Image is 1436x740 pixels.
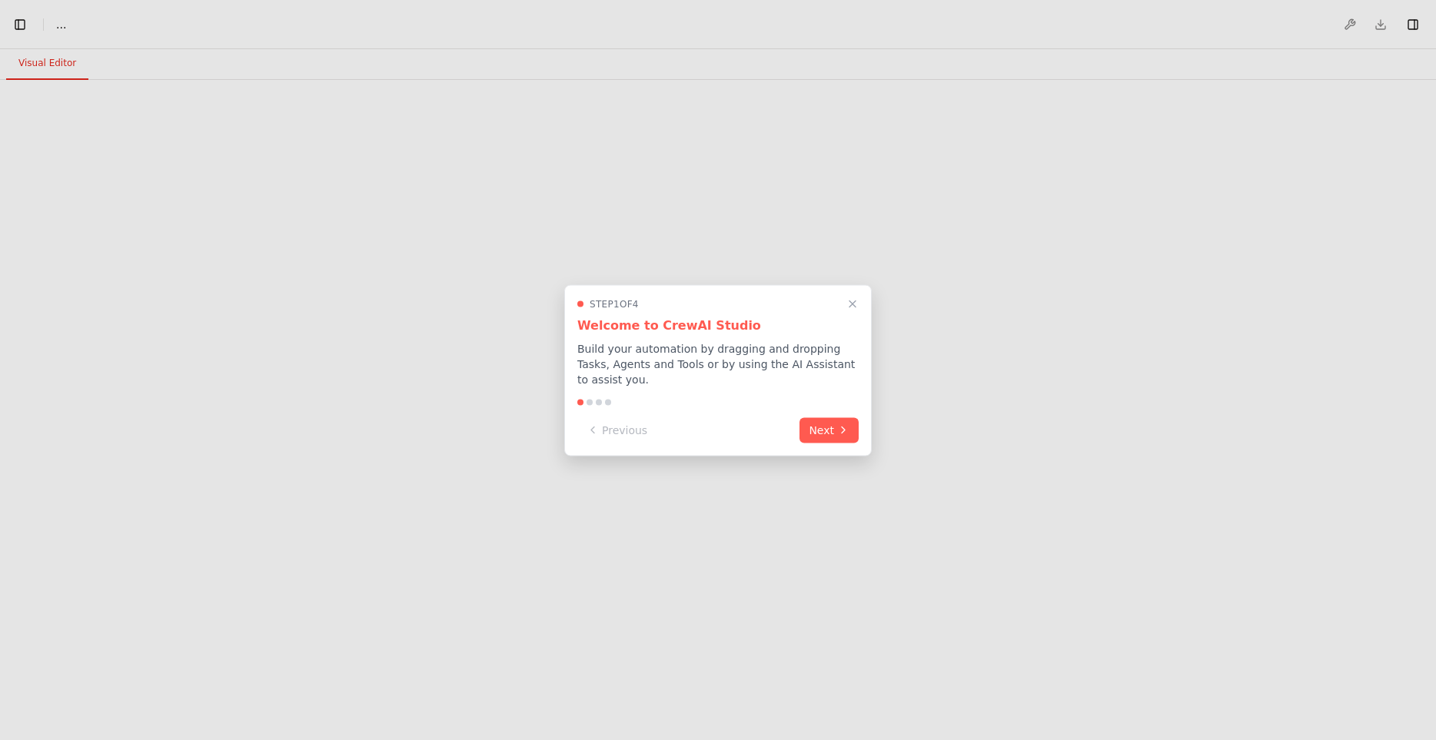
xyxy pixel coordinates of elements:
button: Hide left sidebar [9,14,31,35]
button: Close walkthrough [843,294,862,313]
p: Build your automation by dragging and dropping Tasks, Agents and Tools or by using the AI Assista... [577,340,859,387]
h3: Welcome to CrewAI Studio [577,316,859,334]
span: Step 1 of 4 [590,297,639,310]
button: Next [799,417,859,443]
button: Previous [577,417,657,443]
